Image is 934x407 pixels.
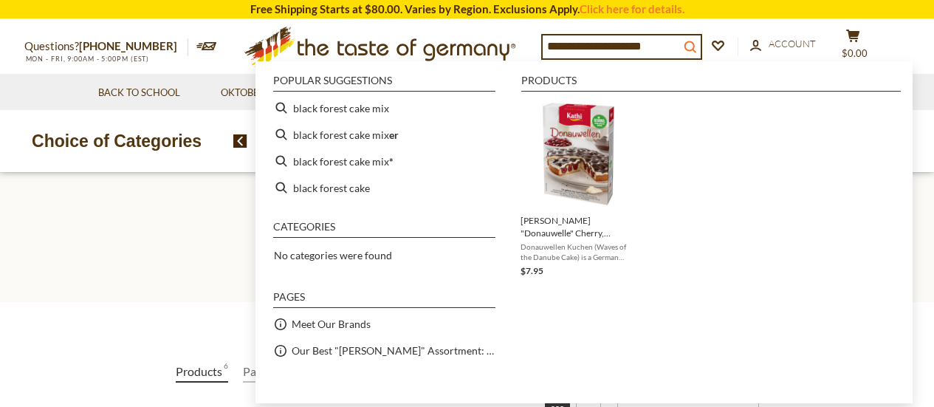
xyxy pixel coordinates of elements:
span: No categories were found [274,249,392,261]
a: Our Best "[PERSON_NAME]" Assortment: 33 Choices For The Grillabend [292,342,495,359]
a: [PERSON_NAME] "Donauwelle" Cherry, Chocolate & Cream Cake, Baking Mix Kit, 545gDonauwellen Kuchen... [521,100,636,278]
li: black forest cake [267,174,501,201]
li: Popular suggestions [273,75,495,92]
li: black forest cake mixer [267,121,501,148]
li: Kathi "Donauwelle" Cherry, Chocolate & Cream Cake, Baking Mix Kit, 545g [515,95,642,284]
li: Pages [273,292,495,308]
a: Oktoberfest [221,85,297,101]
span: Account [769,38,816,49]
li: black forest cake mix [267,95,501,121]
a: Click here for details. [580,2,684,16]
li: Categories [273,222,495,238]
span: MON - FRI, 9:00AM - 5:00PM (EST) [24,55,150,63]
span: $7.95 [521,265,543,276]
a: View Products Tab [176,361,228,383]
li: Meet Our Brands [267,311,501,338]
a: Meet Our Brands [292,315,371,332]
li: black forest cake mix* [267,148,501,174]
a: Back to School [98,85,180,101]
h1: Search results [46,239,888,273]
a: [PHONE_NUMBER] [79,39,177,52]
li: Our Best "[PERSON_NAME]" Assortment: 33 Choices For The Grillabend [267,338,501,364]
img: previous arrow [233,134,247,148]
a: View Pages Tab [243,361,279,383]
button: $0.00 [831,29,876,66]
span: $0.00 [842,47,868,59]
div: Instant Search Results [255,61,913,403]
b: er [389,126,399,143]
span: Donauwellen Kuchen (Waves of the Danube Cake) is a German specialty cake made with pound cake, co... [521,242,636,262]
span: 6 [224,361,228,381]
li: Products [521,75,901,92]
span: [PERSON_NAME] "Donauwelle" Cherry, Chocolate & Cream Cake, Baking Mix Kit, 545g [521,214,636,239]
a: Account [750,36,816,52]
p: Questions? [24,37,188,56]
